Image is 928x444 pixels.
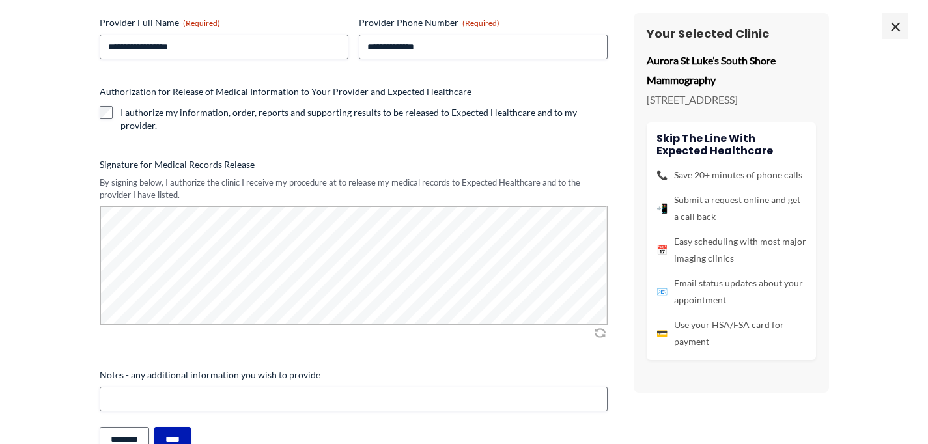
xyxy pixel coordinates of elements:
[592,326,608,339] img: Clear Signature
[656,167,668,184] span: 📞
[656,242,668,258] span: 📅
[656,325,668,342] span: 💳
[462,18,499,28] span: (Required)
[183,18,220,28] span: (Required)
[656,233,806,267] li: Easy scheduling with most major imaging clinics
[100,368,608,382] label: Notes - any additional information you wish to provide
[100,158,608,171] label: Signature for Medical Records Release
[656,316,806,350] li: Use your HSA/FSA card for payment
[882,13,908,39] span: ×
[120,106,608,132] label: I authorize my information, order, reports and supporting results to be released to Expected Heal...
[100,176,608,201] div: By signing below, I authorize the clinic I receive my procedure at to release my medical records ...
[656,275,806,309] li: Email status updates about your appointment
[100,16,348,29] label: Provider Full Name
[656,283,668,300] span: 📧
[656,132,806,157] h4: Skip the line with Expected Healthcare
[656,191,806,225] li: Submit a request online and get a call back
[647,51,816,89] p: Aurora St Luke’s South Shore Mammography
[656,167,806,184] li: Save 20+ minutes of phone calls
[100,85,471,98] legend: Authorization for Release of Medical Information to Your Provider and Expected Healthcare
[359,16,608,29] label: Provider Phone Number
[647,26,816,41] h3: Your Selected Clinic
[656,200,668,217] span: 📲
[647,90,816,109] p: [STREET_ADDRESS]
